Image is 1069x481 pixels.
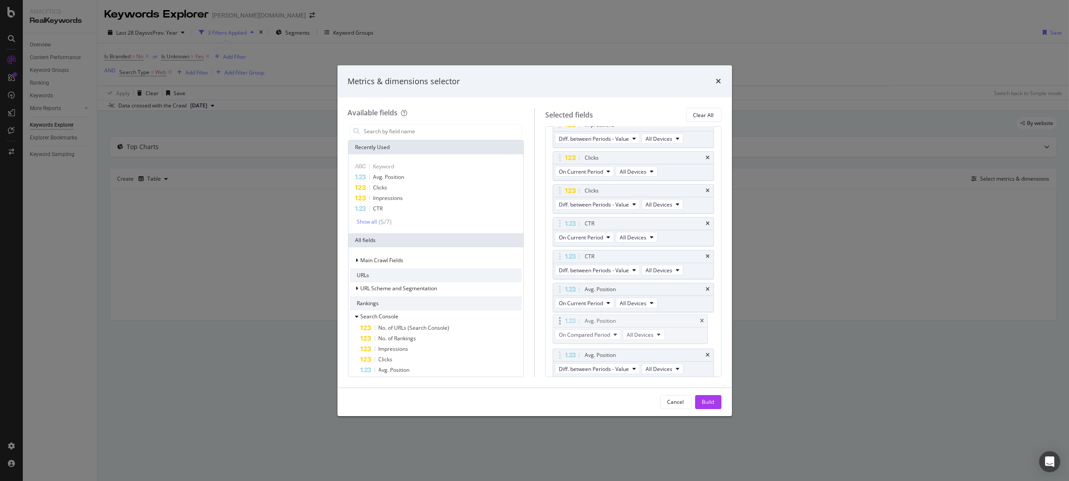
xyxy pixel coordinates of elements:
div: ClickstimesDiff. between Periods - ValueAll Devices [553,184,714,214]
div: Build [702,398,714,406]
span: No. of Rankings [379,335,416,342]
button: On Current Period [555,298,614,308]
div: ImpressionstimesDiff. between Periods - ValueAll Devices [553,118,714,148]
span: Diff. between Periods - Value [559,135,629,143]
div: All fields [348,233,524,247]
span: Clicks [379,356,393,363]
span: Impressions [373,194,403,202]
span: Avg. Position [379,366,410,374]
span: On Current Period [559,234,603,241]
div: times [700,318,704,324]
button: All Devices [623,329,664,340]
span: Diff. between Periods - Value [559,267,629,274]
span: All Devices [646,135,672,143]
span: All Devices [620,234,646,241]
div: Avg. Position [585,351,616,360]
button: All Devices [616,232,657,242]
button: All Devices [616,166,657,177]
button: On Compared Period [555,329,621,340]
div: times [716,76,721,87]
button: Diff. between Periods - Value [555,133,640,144]
span: URL Scheme and Segmentation [361,285,437,292]
div: Avg. Position [585,285,616,294]
button: All Devices [616,298,657,308]
div: CTR [585,219,594,228]
div: CTR [585,252,594,261]
button: Cancel [660,395,692,409]
div: modal [337,65,732,416]
span: All Devices [620,299,646,307]
button: All Devices [642,199,683,210]
button: All Devices [642,133,683,144]
div: CTRtimesOn Current PeriodAll Devices [553,217,714,246]
button: All Devices [642,265,683,275]
span: All Devices [646,267,672,274]
span: Keyword [373,163,394,170]
div: times [706,287,710,292]
button: Clear All [686,108,721,122]
span: Clicks [373,184,387,191]
div: Selected fields [545,110,593,120]
div: times [706,188,710,193]
span: All Devices [620,168,646,175]
span: On Current Period [559,168,603,175]
div: times [706,155,710,160]
input: Search by field name [363,125,522,138]
div: Recently Used [348,140,524,154]
span: Main Crawl Fields [361,257,404,264]
button: Diff. between Periods - Value [555,265,640,275]
span: All Devices [646,365,672,373]
span: Diff. between Periods - Value [559,365,629,373]
span: No. of URLs (Search Console) [379,324,450,331]
button: Diff. between Periods - Value [555,199,640,210]
span: CTR [373,205,383,212]
span: Diff. between Periods - Value [559,201,629,208]
button: Build [695,395,721,409]
div: Show all [357,219,377,225]
span: On Current Period [559,299,603,307]
div: Clear All [693,111,714,119]
div: Cancel [668,398,684,406]
div: times [706,221,710,226]
div: Avg. PositiontimesDiff. between Periods - ValueAll Devices [553,349,714,378]
div: Open Intercom Messenger [1039,451,1060,472]
button: On Current Period [555,232,614,242]
div: times [706,254,710,259]
div: CTRtimesDiff. between Periods - ValueAll Devices [553,250,714,279]
div: ClickstimesOn Current PeriodAll Devices [553,151,714,181]
button: Diff. between Periods - Value [555,363,640,374]
span: All Devices [646,201,672,208]
div: Clicks [585,186,599,195]
div: Available fields [348,108,398,118]
div: Metrics & dimensions selector [348,76,460,87]
span: Search Console [361,313,399,320]
button: All Devices [642,363,683,374]
button: On Current Period [555,166,614,177]
div: Rankings [350,296,522,310]
div: Avg. PositiontimesOn Compared PeriodAll Devices [553,314,708,344]
div: Clicks [585,153,599,162]
div: ( 5 / 7 ) [377,217,392,226]
span: Avg. Position [373,173,405,181]
div: Avg. PositiontimesOn Current PeriodAll Devices [553,283,714,312]
span: On Compared Period [559,331,610,338]
span: Impressions [379,345,408,353]
div: times [706,353,710,358]
div: Avg. Position [585,317,616,325]
span: All Devices [627,331,653,338]
div: URLs [350,268,522,282]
